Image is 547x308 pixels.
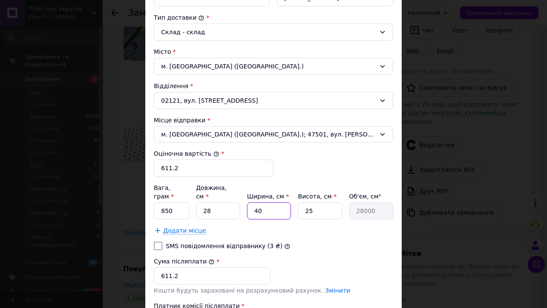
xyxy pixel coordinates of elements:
div: Місто [154,47,393,56]
span: Кошти будуть зараховані на розрахунковий рахунок. [154,287,350,294]
label: Висота, см [298,193,336,200]
a: Змінити [325,287,350,294]
label: Довжина, см [196,184,227,200]
div: м. [GEOGRAPHIC_DATA] ([GEOGRAPHIC_DATA].) [154,58,393,75]
label: Вага, грам [154,184,174,200]
span: м. [GEOGRAPHIC_DATA] ([GEOGRAPHIC_DATA].); 47501, вул. [PERSON_NAME][STREET_ADDRESS] [161,130,376,139]
div: Відділення [154,82,393,90]
div: Тип доставки [154,13,393,22]
label: Оціночна вартість [154,150,219,157]
label: Сума післяплати [154,258,215,265]
div: Місце відправки [154,116,393,124]
div: Об'єм, см³ [349,192,393,201]
label: Ширина, см [247,193,289,200]
span: Додати місце [163,227,206,234]
label: SMS повідомлення відправнику (3 ₴) [166,243,282,249]
div: Склад - склад [161,27,376,37]
div: 02121, вул. [STREET_ADDRESS] [154,92,393,109]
